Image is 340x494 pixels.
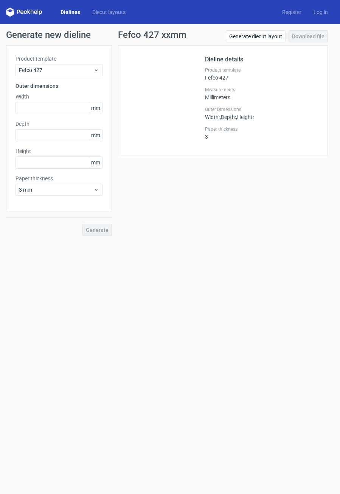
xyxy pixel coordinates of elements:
[276,8,307,16] a: Register
[118,30,186,39] h1: Fefco 427 xxmm
[236,114,254,120] span: , Height :
[16,175,102,182] label: Paper thickness
[205,106,318,113] label: Outer Dimensions
[16,82,102,90] h3: Outer dimensions
[16,55,102,63] label: Product template
[205,55,318,64] h2: Dieline details
[89,102,102,114] span: mm
[16,93,102,100] label: Width
[16,147,102,155] label: Height
[89,157,102,168] span: mm
[19,66,93,74] span: Fefco 427
[205,87,318,93] label: Measurements
[205,114,220,120] span: Width :
[205,126,318,140] div: 3
[205,67,318,73] label: Product template
[205,67,318,81] div: Fefco 427
[19,186,93,194] span: 3 mm
[307,8,334,16] a: Log in
[16,120,102,128] label: Depth
[54,8,86,16] a: Dielines
[6,30,334,39] h1: Generate new dieline
[86,8,132,16] a: Diecut layouts
[205,126,318,132] label: Paper thickness
[205,87,318,100] div: Millimeters
[89,130,102,141] span: mm
[220,114,236,120] span: , Depth :
[226,30,286,42] a: Generate diecut layout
